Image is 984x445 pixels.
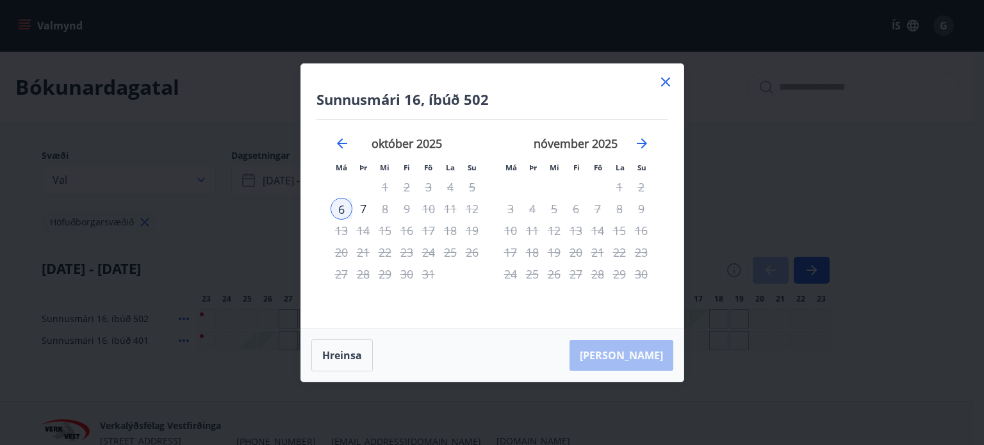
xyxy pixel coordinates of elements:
td: Not available. laugardagur, 22. nóvember 2025 [609,241,630,263]
div: Aðeins útritun í boði [396,176,418,198]
div: Aðeins útritun í boði [587,220,609,241]
div: Aðeins útritun í boði [352,198,374,220]
h4: Sunnusmári 16, íbúð 502 [316,90,668,109]
td: Not available. þriðjudagur, 11. nóvember 2025 [521,220,543,241]
small: Mi [550,163,559,172]
td: Not available. sunnudagur, 16. nóvember 2025 [630,220,652,241]
td: Not available. laugardagur, 8. nóvember 2025 [609,198,630,220]
td: Not available. þriðjudagur, 25. nóvember 2025 [521,263,543,285]
td: Not available. þriðjudagur, 28. október 2025 [352,263,374,285]
div: Calendar [316,120,668,313]
td: Not available. fimmtudagur, 27. nóvember 2025 [565,263,587,285]
td: Not available. þriðjudagur, 14. október 2025 [352,220,374,241]
td: Not available. sunnudagur, 5. október 2025 [461,176,483,198]
td: Not available. sunnudagur, 30. nóvember 2025 [630,263,652,285]
div: Aðeins útritun í boði [418,263,439,285]
div: Aðeins útritun í boði [587,198,609,220]
td: Not available. miðvikudagur, 15. október 2025 [374,220,396,241]
td: Not available. laugardagur, 11. október 2025 [439,198,461,220]
small: La [616,163,625,172]
td: Not available. sunnudagur, 26. október 2025 [461,241,483,263]
td: Not available. laugardagur, 18. október 2025 [439,220,461,241]
td: Not available. laugardagur, 1. nóvember 2025 [609,176,630,198]
td: Not available. sunnudagur, 19. október 2025 [461,220,483,241]
small: La [446,163,455,172]
td: Not available. miðvikudagur, 26. nóvember 2025 [543,263,565,285]
td: Not available. laugardagur, 4. október 2025 [439,176,461,198]
small: Þr [359,163,367,172]
small: Fi [573,163,580,172]
div: Aðeins útritun í boði [587,241,609,263]
td: Not available. sunnudagur, 12. október 2025 [461,198,483,220]
td: Not available. föstudagur, 17. október 2025 [418,220,439,241]
td: Not available. mánudagur, 17. nóvember 2025 [500,241,521,263]
td: Not available. mánudagur, 27. október 2025 [331,263,352,285]
small: Mi [380,163,389,172]
small: Þr [529,163,537,172]
td: Not available. fimmtudagur, 6. nóvember 2025 [565,198,587,220]
td: Not available. föstudagur, 31. október 2025 [418,263,439,285]
small: Fi [404,163,410,172]
td: Not available. miðvikudagur, 12. nóvember 2025 [543,220,565,241]
td: Not available. fimmtudagur, 16. október 2025 [396,220,418,241]
td: Not available. mánudagur, 3. nóvember 2025 [500,198,521,220]
td: Not available. fimmtudagur, 2. október 2025 [396,176,418,198]
td: Not available. föstudagur, 24. október 2025 [418,241,439,263]
td: Not available. sunnudagur, 9. nóvember 2025 [630,198,652,220]
td: Not available. sunnudagur, 2. nóvember 2025 [630,176,652,198]
small: Su [468,163,477,172]
td: Not available. mánudagur, 24. nóvember 2025 [500,263,521,285]
td: Selected as start date. mánudagur, 6. október 2025 [331,198,352,220]
td: Not available. laugardagur, 29. nóvember 2025 [609,263,630,285]
td: Not available. fimmtudagur, 9. október 2025 [396,198,418,220]
td: Not available. miðvikudagur, 19. nóvember 2025 [543,241,565,263]
td: Not available. mánudagur, 10. nóvember 2025 [500,220,521,241]
div: Move backward to switch to the previous month. [334,136,350,151]
small: Fö [424,163,432,172]
div: Aðeins útritun í boði [418,220,439,241]
td: Not available. þriðjudagur, 4. nóvember 2025 [521,198,543,220]
td: Choose þriðjudagur, 7. október 2025 as your check-out date. It’s available. [352,198,374,220]
td: Not available. fimmtudagur, 13. nóvember 2025 [565,220,587,241]
button: Hreinsa [311,339,373,371]
td: Not available. miðvikudagur, 8. október 2025 [374,198,396,220]
td: Not available. miðvikudagur, 22. október 2025 [374,241,396,263]
td: Not available. föstudagur, 7. nóvember 2025 [587,198,609,220]
td: Not available. miðvikudagur, 29. október 2025 [374,263,396,285]
td: Not available. laugardagur, 15. nóvember 2025 [609,220,630,241]
small: Su [637,163,646,172]
td: Not available. sunnudagur, 23. nóvember 2025 [630,241,652,263]
strong: október 2025 [372,136,442,151]
small: Fö [594,163,602,172]
td: Not available. fimmtudagur, 20. nóvember 2025 [565,241,587,263]
td: Not available. mánudagur, 20. október 2025 [331,241,352,263]
td: Not available. laugardagur, 25. október 2025 [439,241,461,263]
small: Má [336,163,347,172]
td: Not available. föstudagur, 28. nóvember 2025 [587,263,609,285]
td: Not available. föstudagur, 21. nóvember 2025 [587,241,609,263]
strong: nóvember 2025 [534,136,618,151]
td: Not available. föstudagur, 10. október 2025 [418,198,439,220]
td: Not available. fimmtudagur, 30. október 2025 [396,263,418,285]
td: Not available. föstudagur, 3. október 2025 [418,176,439,198]
td: Not available. mánudagur, 13. október 2025 [331,220,352,241]
div: Move forward to switch to the next month. [634,136,650,151]
td: Not available. þriðjudagur, 21. október 2025 [352,241,374,263]
div: Aðeins innritun í boði [331,198,352,220]
td: Not available. þriðjudagur, 18. nóvember 2025 [521,241,543,263]
td: Not available. fimmtudagur, 23. október 2025 [396,241,418,263]
td: Not available. föstudagur, 14. nóvember 2025 [587,220,609,241]
td: Not available. miðvikudagur, 5. nóvember 2025 [543,198,565,220]
small: Má [505,163,517,172]
td: Not available. miðvikudagur, 1. október 2025 [374,176,396,198]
